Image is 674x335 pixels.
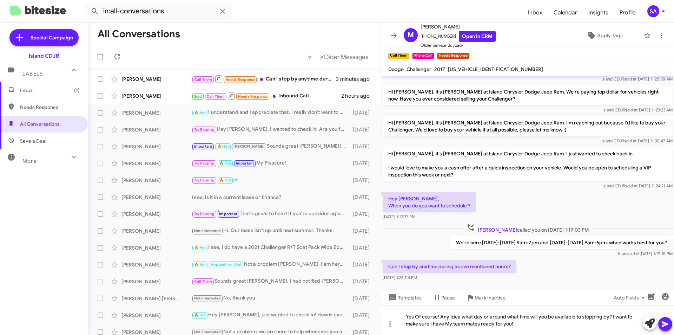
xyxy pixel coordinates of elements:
[388,53,409,59] small: Call Them
[121,177,192,184] div: [PERSON_NAME]
[308,52,312,61] span: «
[320,52,324,61] span: »
[349,261,375,268] div: [DATE]
[461,291,511,304] button: Mark Inactive
[601,76,673,82] span: Island CDJR [DATE] 11:25:58 AM
[408,30,414,41] span: M
[383,275,417,280] span: [DATE] 1:26:04 PM
[121,76,192,83] div: [PERSON_NAME]
[464,223,592,233] span: called you on [DATE] 1:19:03 PM
[192,210,349,218] div: That's great to hear! If you're considering selling, we’d love to discuss the details further. Wh...
[349,109,375,116] div: [DATE]
[381,291,427,304] button: Templates
[31,34,73,41] span: Special Campaign
[407,66,431,72] span: Challenger
[20,104,80,111] span: Needs Response
[121,126,192,133] div: [PERSON_NAME]
[236,161,254,166] span: Important
[192,244,349,252] div: I see, I do have a 2021 Challenger R/T Scat Pack Wide Body at around $47,000 but I will keep my e...
[194,330,221,334] span: Not-Interested
[441,291,455,304] span: Pause
[614,291,647,304] span: Auto Fields
[192,194,349,201] div: I see, is it in a current lease or finance?
[602,183,673,188] span: Island CDJR [DATE] 11:24:21 AM
[349,244,375,251] div: [DATE]
[121,160,192,167] div: [PERSON_NAME]
[478,227,517,233] span: [PERSON_NAME]
[421,22,496,31] span: [PERSON_NAME]
[194,144,212,149] span: Important
[192,109,349,117] div: I understand and I appreciate that. I really don't want to mislead you in any way an I appreciate...
[381,305,674,335] div: Yes Of course! Any Idea what day or around what time will you be available to stopping by? I want...
[219,161,231,166] span: 🔥 Hot
[194,94,202,99] span: Sold
[194,212,214,216] span: Try Pausing
[121,143,192,150] div: [PERSON_NAME]
[383,85,673,105] p: Hi [PERSON_NAME], it's [PERSON_NAME] at Island Chrysler Dodge Jeep Ram. We're paying top dollar f...
[192,142,349,150] div: Sounds great [PERSON_NAME]! Sorry for the delayed responses its been a busy weekend here! Let me ...
[349,278,375,285] div: [DATE]
[412,53,434,59] small: Phone Call
[192,277,349,285] div: Sounds great [PERSON_NAME], I had notified [PERSON_NAME]. Was he able to reach you?
[192,294,349,302] div: No, thank you
[121,261,192,268] div: [PERSON_NAME]
[194,279,212,284] span: Call Them
[608,291,653,304] button: Auto Fields
[601,138,673,143] span: Island CDJR [DATE] 11:30:47 AM
[22,158,37,164] span: More
[192,91,341,100] div: Inbound Call
[304,50,372,64] nav: Page navigation example
[192,75,336,83] div: Can I stop by anytime during above mentioned hours?
[217,144,229,149] span: 🔥 Hot
[548,2,583,23] a: Calendar
[614,2,641,23] a: Profile
[74,87,80,94] span: (1)
[238,94,268,99] span: Needs Response
[349,126,375,133] div: [DATE]
[434,66,445,72] span: 2017
[233,144,265,149] span: [PERSON_NAME]
[383,147,673,181] p: Hi [PERSON_NAME], it's [PERSON_NAME] at Island Chrysler Dodge Jeep Ram. I just wanted to check ba...
[192,125,349,134] div: Hey [PERSON_NAME], I wanted to check in! Are you free [DATE] to look at our Kia Sportage?
[627,251,640,256] span: said at
[341,92,375,99] div: 2 hours ago
[194,110,206,115] span: 🔥 Hot
[194,228,221,233] span: Not-Interested
[192,311,349,319] div: Hey [PERSON_NAME], just wanted to check in! How is everything?
[450,236,673,249] p: We're here [DATE]-[DATE] 9am-7pm and [DATE]-[DATE] 9am-6pm. when works best for you?
[583,2,614,23] span: Insights
[194,313,206,317] span: 🔥 Hot
[85,3,232,20] input: Search
[336,76,375,83] div: 3 minutes ago
[349,143,375,150] div: [DATE]
[475,291,505,304] span: Mark Inactive
[349,194,375,201] div: [DATE]
[349,177,375,184] div: [DATE]
[568,29,640,42] button: Apply Tags
[225,77,255,82] span: Needs Response
[121,312,192,319] div: [PERSON_NAME]
[192,159,349,167] div: My Pleasure!
[194,161,214,166] span: Try Pausing
[20,137,46,144] span: Save a Deal
[316,50,372,64] button: Next
[194,245,206,250] span: 🔥 Hot
[324,53,368,61] span: Older Messages
[383,192,476,212] p: Hey [PERSON_NAME], When you do you want to schedule ?
[219,178,231,182] span: 🔥 Hot
[383,116,673,136] p: Hi [PERSON_NAME], it's [PERSON_NAME] at Island Chrysler Dodge Jeep Ram. I'm reaching out because ...
[602,107,673,112] span: Island CDJR [DATE] 11:23:23 AM
[29,52,59,59] div: Island CDJR
[121,278,192,285] div: [PERSON_NAME]
[192,176,349,184] div: ok
[304,50,316,64] button: Previous
[211,262,242,267] span: Appointment Set
[192,260,349,269] div: Not a problem [PERSON_NAME], I am here to help whenever you are ready!
[522,2,548,23] a: Inbox
[427,291,461,304] button: Pause
[349,227,375,234] div: [DATE]
[597,29,623,42] span: Apply Tags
